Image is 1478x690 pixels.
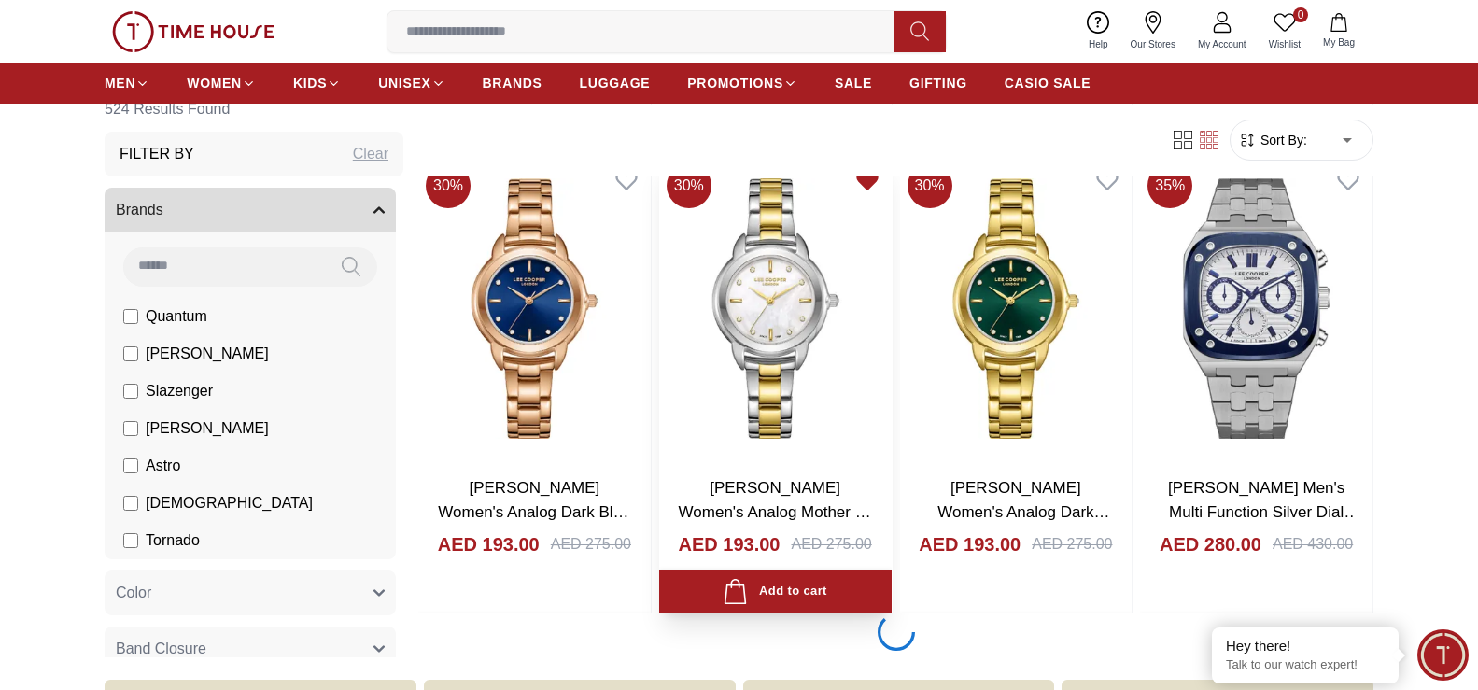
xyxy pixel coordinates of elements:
span: BRANDS [483,74,542,92]
span: Color [116,582,151,604]
span: UNISEX [378,74,430,92]
span: 30 % [426,163,471,208]
a: CASIO SALE [1005,66,1091,100]
span: My Account [1190,37,1254,51]
span: Slazenger [146,380,213,402]
span: Astro [146,455,180,477]
a: KIDS [293,66,341,100]
div: AED 430.00 [1273,533,1353,556]
h4: AED 280.00 [1160,531,1261,557]
p: Talk to our watch expert! [1226,657,1385,673]
span: SALE [835,74,872,92]
button: Brands [105,188,396,232]
h4: AED 193.00 [919,531,1021,557]
span: LUGGAGE [580,74,651,92]
a: MEN [105,66,149,100]
img: Lee Cooper Women's Analog Dark Green Dial Watch - LC08024.170 [900,156,1133,461]
div: Hey there! [1226,637,1385,655]
input: [PERSON_NAME] [123,346,138,361]
span: Brands [116,199,163,221]
span: 30 % [908,163,952,208]
div: Chat Widget [1417,629,1469,681]
span: Quantum [146,305,207,328]
a: SALE [835,66,872,100]
h6: 524 Results Found [105,87,403,132]
div: AED 275.00 [1032,533,1112,556]
span: PROMOTIONS [687,74,783,92]
a: LUGGAGE [580,66,651,100]
img: Lee Cooper Women's Analog Dark Blue Dial Watch - LC08024.490 [418,156,651,461]
span: [PERSON_NAME] [146,417,269,440]
div: Clear [353,143,388,165]
input: Astro [123,458,138,473]
h3: Filter By [120,143,194,165]
span: [PERSON_NAME] [146,343,269,365]
button: Sort By: [1238,131,1307,149]
input: Quantum [123,309,138,324]
button: Band Closure [105,627,396,671]
span: [DEMOGRAPHIC_DATA] [146,492,313,514]
span: MEN [105,74,135,92]
a: WOMEN [187,66,256,100]
div: AED 275.00 [551,533,631,556]
span: GIFTING [909,74,967,92]
a: [PERSON_NAME] Women's Analog Dark Green Dial Watch - LC08024.170 [937,479,1109,569]
h4: AED 193.00 [438,531,540,557]
h4: AED 193.00 [679,531,781,557]
a: PROMOTIONS [687,66,797,100]
span: Band Closure [116,638,206,660]
img: Lee Cooper Men's Multi Function Silver Dial Watch - LC08023.390 [1140,156,1372,461]
img: Lee Cooper Women's Analog Mother Of Pearl Dial Watch - LC08024.220 [659,156,892,461]
span: WOMEN [187,74,242,92]
button: Add to cart [659,570,892,613]
a: Our Stores [1119,7,1187,55]
span: My Bag [1316,35,1362,49]
input: [DEMOGRAPHIC_DATA] [123,496,138,511]
img: ... [112,11,274,52]
span: 0 [1293,7,1308,22]
span: Help [1081,37,1116,51]
span: Wishlist [1261,37,1308,51]
a: GIFTING [909,66,967,100]
a: [PERSON_NAME] Men's Multi Function Silver Dial Watch - LC08023.390 [1168,479,1359,544]
a: 0Wishlist [1258,7,1312,55]
span: 30 % [667,163,711,208]
button: My Bag [1312,9,1366,53]
div: Add to cart [723,579,826,604]
span: Our Stores [1123,37,1183,51]
input: Slazenger [123,384,138,399]
span: Sort By: [1257,131,1307,149]
a: [PERSON_NAME] Women's Analog Mother Of Pearl Dial Watch - LC08024.220 [679,479,872,569]
a: Help [1077,7,1119,55]
span: CASIO SALE [1005,74,1091,92]
input: [PERSON_NAME] [123,421,138,436]
span: Tornado [146,529,200,552]
a: UNISEX [378,66,444,100]
a: BRANDS [483,66,542,100]
input: Tornado [123,533,138,548]
span: KIDS [293,74,327,92]
div: AED 275.00 [791,533,871,556]
a: [PERSON_NAME] Women's Analog Dark Blue Dial Watch - LC08024.490 [438,479,630,544]
span: 35 % [1147,163,1192,208]
button: Color [105,570,396,615]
